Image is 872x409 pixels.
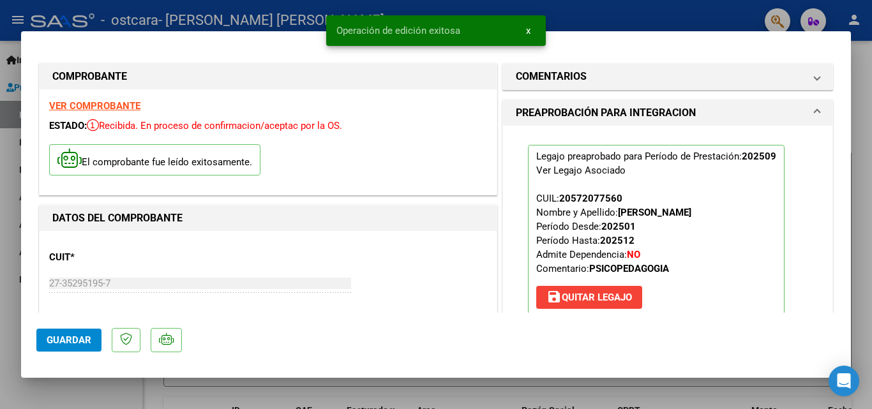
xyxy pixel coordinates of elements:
div: PREAPROBACIÓN PARA INTEGRACION [503,126,832,344]
mat-expansion-panel-header: COMENTARIOS [503,64,832,89]
strong: 202501 [601,221,636,232]
div: Ver Legajo Asociado [536,163,626,177]
button: x [516,19,541,42]
h1: PREAPROBACIÓN PARA INTEGRACION [516,105,696,121]
mat-icon: save [546,289,562,304]
strong: 202509 [742,151,776,162]
div: Open Intercom Messenger [829,366,859,396]
strong: [PERSON_NAME] [618,207,691,218]
span: x [526,25,530,36]
span: Guardar [47,334,91,346]
button: Guardar [36,329,101,352]
a: VER COMPROBANTE [49,100,140,112]
span: Operación de edición exitosa [336,24,460,37]
p: El comprobante fue leído exitosamente. [49,144,260,175]
div: 20572077560 [559,191,622,205]
span: Comentario: [536,263,669,274]
span: Recibida. En proceso de confirmacion/aceptac por la OS. [87,120,342,131]
p: CUIT [49,250,181,265]
h1: COMENTARIOS [516,69,587,84]
p: Legajo preaprobado para Período de Prestación: [528,145,785,315]
strong: COMPROBANTE [52,70,127,82]
strong: 202512 [600,235,635,246]
strong: NO [627,249,640,260]
strong: PSICOPEDAGOGIA [589,263,669,274]
strong: DATOS DEL COMPROBANTE [52,212,183,224]
mat-expansion-panel-header: PREAPROBACIÓN PARA INTEGRACION [503,100,832,126]
span: ESTADO: [49,120,87,131]
button: Quitar Legajo [536,286,642,309]
span: CUIL: Nombre y Apellido: Período Desde: Período Hasta: Admite Dependencia: [536,193,691,274]
span: Quitar Legajo [546,292,632,303]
